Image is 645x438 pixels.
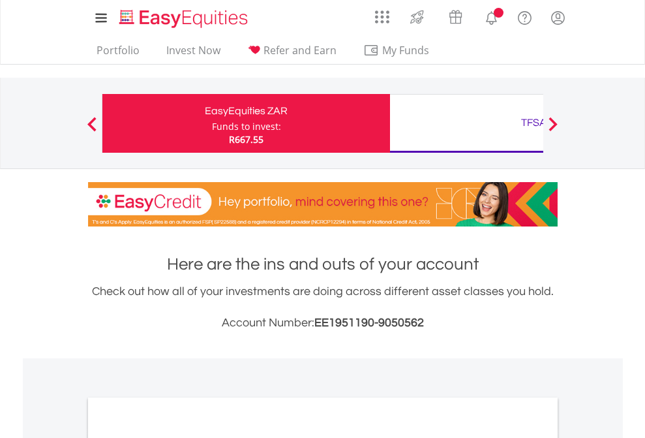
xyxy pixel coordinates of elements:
button: Previous [79,123,105,136]
a: FAQ's and Support [508,3,541,29]
div: Check out how all of your investments are doing across different asset classes you hold. [88,283,558,332]
div: EasyEquities ZAR [110,102,382,120]
a: Vouchers [436,3,475,27]
a: Home page [114,3,253,29]
a: Portfolio [91,44,145,64]
img: vouchers-v2.svg [445,7,466,27]
button: Next [540,123,566,136]
img: grid-menu-icon.svg [375,10,389,24]
h1: Here are the ins and outs of your account [88,253,558,276]
a: Notifications [475,3,508,29]
img: thrive-v2.svg [406,7,428,27]
a: Invest Now [161,44,226,64]
a: AppsGrid [367,3,398,24]
h3: Account Number: [88,314,558,332]
span: Refer and Earn [263,43,337,57]
img: EasyEquities_Logo.png [117,8,253,29]
span: R667.55 [229,133,263,146]
a: My Profile [541,3,575,32]
div: Funds to invest: [212,120,281,133]
span: EE1951190-9050562 [314,317,424,329]
a: Refer and Earn [242,44,342,64]
img: EasyCredit Promotion Banner [88,182,558,227]
span: My Funds [363,42,449,59]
